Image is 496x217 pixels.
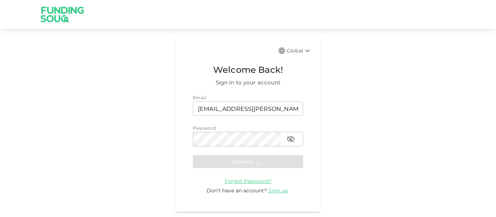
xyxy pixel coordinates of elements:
[193,95,206,100] span: Email
[193,125,216,131] span: Password
[193,132,281,146] input: password
[286,46,312,55] div: Global
[225,178,272,184] a: Forgot Password?
[193,63,303,77] span: Welcome Back!
[193,78,303,87] span: Sign in to your account
[268,187,288,194] span: Sign up
[207,187,267,194] span: Don’t have an account?
[193,101,303,116] input: email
